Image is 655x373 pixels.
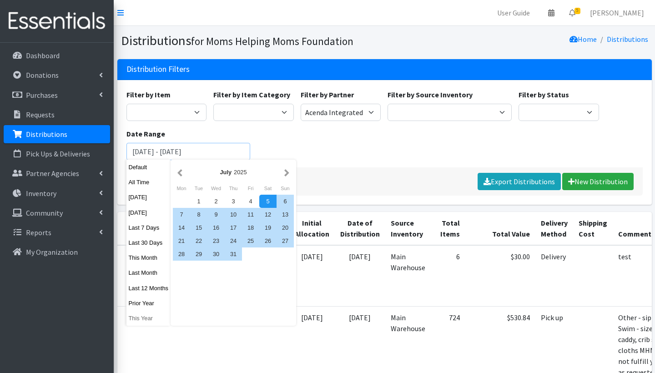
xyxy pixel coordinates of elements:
button: [DATE] [126,191,171,204]
p: Pick Ups & Deliveries [26,149,90,158]
a: Donations [4,66,110,84]
a: My Organization [4,243,110,261]
button: This Year [126,312,171,325]
p: Community [26,208,63,217]
td: 95748 [117,245,154,307]
button: Default [126,161,171,174]
a: Export Distributions [478,173,561,190]
div: 7 [173,208,190,221]
p: Partner Agencies [26,169,79,178]
div: Tuesday [190,182,207,194]
p: Dashboard [26,51,60,60]
th: Shipping Cost [573,212,613,245]
small: for Moms Helping Moms Foundation [191,35,353,48]
td: [DATE] [289,245,335,307]
div: 30 [207,247,225,261]
a: Partner Agencies [4,164,110,182]
button: This Month [126,251,171,264]
button: Last Month [126,266,171,279]
a: Home [569,35,597,44]
div: Thursday [225,182,242,194]
div: 18 [242,221,259,234]
label: Filter by Item [126,89,171,100]
div: 15 [190,221,207,234]
a: Requests [4,106,110,124]
div: 11 [242,208,259,221]
div: 22 [190,234,207,247]
div: 4 [242,195,259,208]
button: [DATE] [126,206,171,219]
div: 25 [242,234,259,247]
div: Monday [173,182,190,194]
p: Inventory [26,189,56,198]
a: New Distribution [562,173,634,190]
div: 16 [207,221,225,234]
label: Filter by Status [519,89,569,100]
label: Date Range [126,128,165,139]
button: Last 7 Days [126,221,171,234]
div: 2 [207,195,225,208]
p: Requests [26,110,55,119]
div: 21 [173,234,190,247]
div: 10 [225,208,242,221]
p: Reports [26,228,51,237]
a: 5 [562,4,583,22]
a: Distributions [607,35,648,44]
div: 31 [225,247,242,261]
img: HumanEssentials [4,6,110,36]
div: 24 [225,234,242,247]
span: 5 [574,8,580,14]
div: 29 [190,247,207,261]
div: 14 [173,221,190,234]
div: 27 [277,234,294,247]
th: Initial Allocation [289,212,335,245]
td: 6 [431,245,465,307]
input: January 1, 2011 - December 31, 2011 [126,143,251,160]
th: Total Value [465,212,535,245]
div: 23 [207,234,225,247]
div: 13 [277,208,294,221]
th: Source Inventory [385,212,431,245]
button: All Time [126,176,171,189]
a: Reports [4,223,110,242]
div: Wednesday [207,182,225,194]
label: Filter by Partner [301,89,354,100]
a: Distributions [4,125,110,143]
div: 9 [207,208,225,221]
button: Prior Year [126,297,171,310]
th: Delivery Method [535,212,573,245]
td: $30.00 [465,245,535,307]
a: Community [4,204,110,222]
th: Total Items [431,212,465,245]
div: 26 [259,234,277,247]
div: 5 [259,195,277,208]
div: 28 [173,247,190,261]
div: 8 [190,208,207,221]
div: 6 [277,195,294,208]
th: Date of Distribution [335,212,385,245]
p: Donations [26,71,59,80]
p: Purchases [26,91,58,100]
a: Pick Ups & Deliveries [4,145,110,163]
div: 20 [277,221,294,234]
label: Filter by Item Category [213,89,290,100]
div: 1 [190,195,207,208]
td: Delivery [535,245,573,307]
strong: July [220,169,232,176]
span: 2025 [234,169,247,176]
div: Friday [242,182,259,194]
div: 12 [259,208,277,221]
a: User Guide [490,4,537,22]
a: Inventory [4,184,110,202]
p: My Organization [26,247,78,257]
td: Main Warehouse [385,245,431,307]
th: ID [117,212,154,245]
div: Saturday [259,182,277,194]
a: [PERSON_NAME] [583,4,651,22]
button: Last 12 Months [126,282,171,295]
div: 17 [225,221,242,234]
button: Last 30 Days [126,236,171,249]
h1: Distributions [121,33,381,49]
td: [DATE] [335,245,385,307]
div: 3 [225,195,242,208]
